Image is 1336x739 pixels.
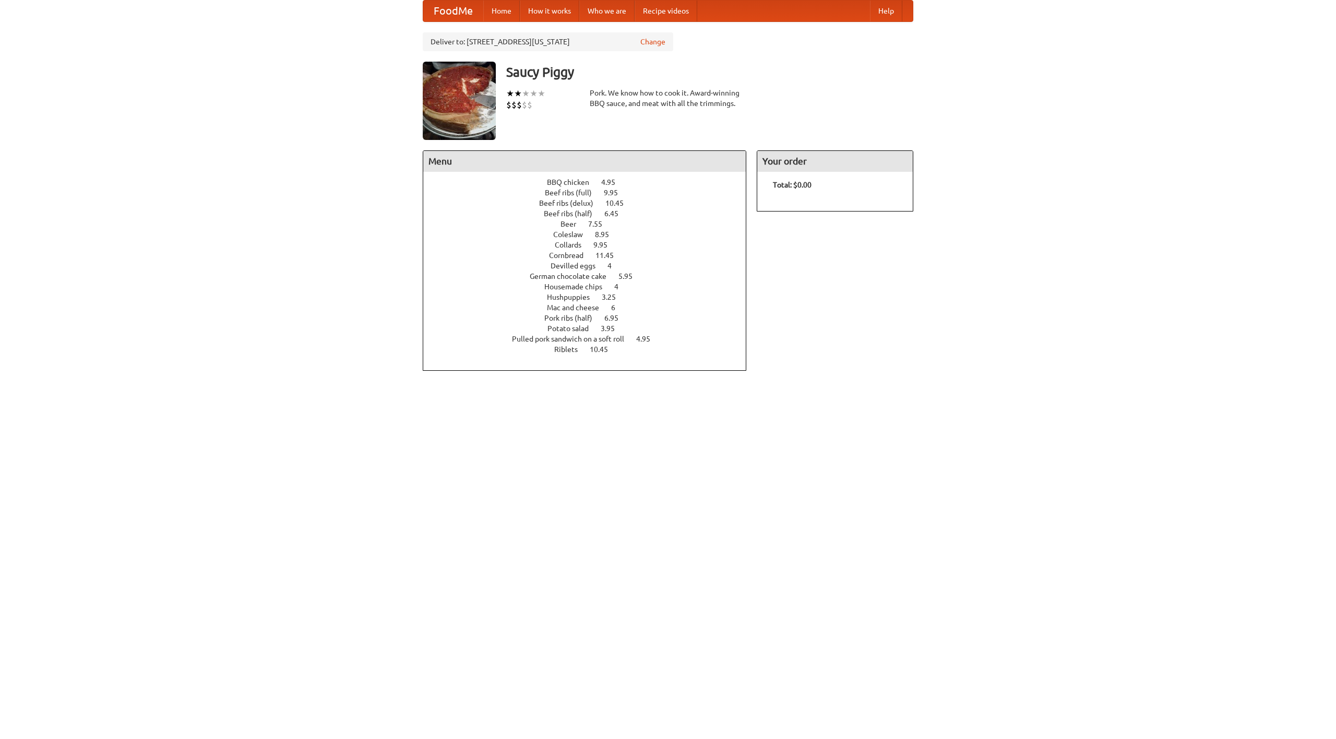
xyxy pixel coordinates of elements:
a: Beef ribs (half) 6.45 [544,209,638,218]
h3: Saucy Piggy [506,62,913,83]
li: ★ [514,88,522,99]
span: 11.45 [595,251,624,260]
h4: Menu [423,151,746,172]
span: Devilled eggs [551,262,606,270]
img: angular.jpg [423,62,496,140]
span: Beef ribs (delux) [539,199,604,207]
a: German chocolate cake 5.95 [530,272,652,280]
span: Riblets [554,345,588,354]
span: 10.45 [605,199,634,207]
span: 3.95 [601,324,625,333]
span: 3.25 [602,293,626,301]
a: Recipe videos [635,1,697,21]
b: Total: $0.00 [773,181,812,189]
span: Potato salad [547,324,599,333]
span: 6.95 [604,314,629,322]
span: 6 [611,303,626,312]
a: Devilled eggs 4 [551,262,631,270]
span: 9.95 [604,189,628,197]
a: Help [870,1,902,21]
li: $ [511,99,517,111]
a: Cornbread 11.45 [549,251,633,260]
span: 6.45 [604,209,629,218]
span: Collards [555,241,592,249]
div: Deliver to: [STREET_ADDRESS][US_STATE] [423,32,673,51]
span: 9.95 [593,241,618,249]
a: Beef ribs (delux) 10.45 [539,199,643,207]
span: 10.45 [590,345,618,354]
a: Pork ribs (half) 6.95 [544,314,638,322]
a: Change [640,37,665,47]
a: Collards 9.95 [555,241,627,249]
a: Beer 7.55 [560,220,622,228]
span: Cornbread [549,251,594,260]
li: ★ [522,88,530,99]
a: FoodMe [423,1,483,21]
span: Hushpuppies [547,293,600,301]
li: $ [517,99,522,111]
span: 4 [607,262,622,270]
li: $ [522,99,527,111]
li: $ [527,99,532,111]
a: Who we are [579,1,635,21]
span: BBQ chicken [547,178,600,186]
span: Pulled pork sandwich on a soft roll [512,335,635,343]
span: 4.95 [601,178,626,186]
a: Potato salad 3.95 [547,324,634,333]
div: Pork. We know how to cook it. Award-winning BBQ sauce, and meat with all the trimmings. [590,88,746,109]
a: Pulled pork sandwich on a soft roll 4.95 [512,335,670,343]
li: $ [506,99,511,111]
span: Mac and cheese [547,303,610,312]
a: Coleslaw 8.95 [553,230,628,239]
span: Beef ribs (full) [545,189,602,197]
li: ★ [506,88,514,99]
a: Mac and cheese 6 [547,303,635,312]
span: 7.55 [588,220,613,228]
span: 5.95 [618,272,643,280]
span: Beer [560,220,587,228]
span: 4 [614,283,629,291]
span: Pork ribs (half) [544,314,603,322]
h4: Your order [757,151,913,172]
a: BBQ chicken 4.95 [547,178,635,186]
span: Housemade chips [544,283,613,291]
span: Beef ribs (half) [544,209,603,218]
a: Housemade chips 4 [544,283,638,291]
li: ★ [538,88,545,99]
a: Hushpuppies 3.25 [547,293,635,301]
li: ★ [530,88,538,99]
a: Riblets 10.45 [554,345,627,354]
a: Home [483,1,520,21]
a: Beef ribs (full) 9.95 [545,189,637,197]
span: 4.95 [636,335,661,343]
span: 8.95 [595,230,619,239]
span: Coleslaw [553,230,593,239]
a: How it works [520,1,579,21]
span: German chocolate cake [530,272,617,280]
